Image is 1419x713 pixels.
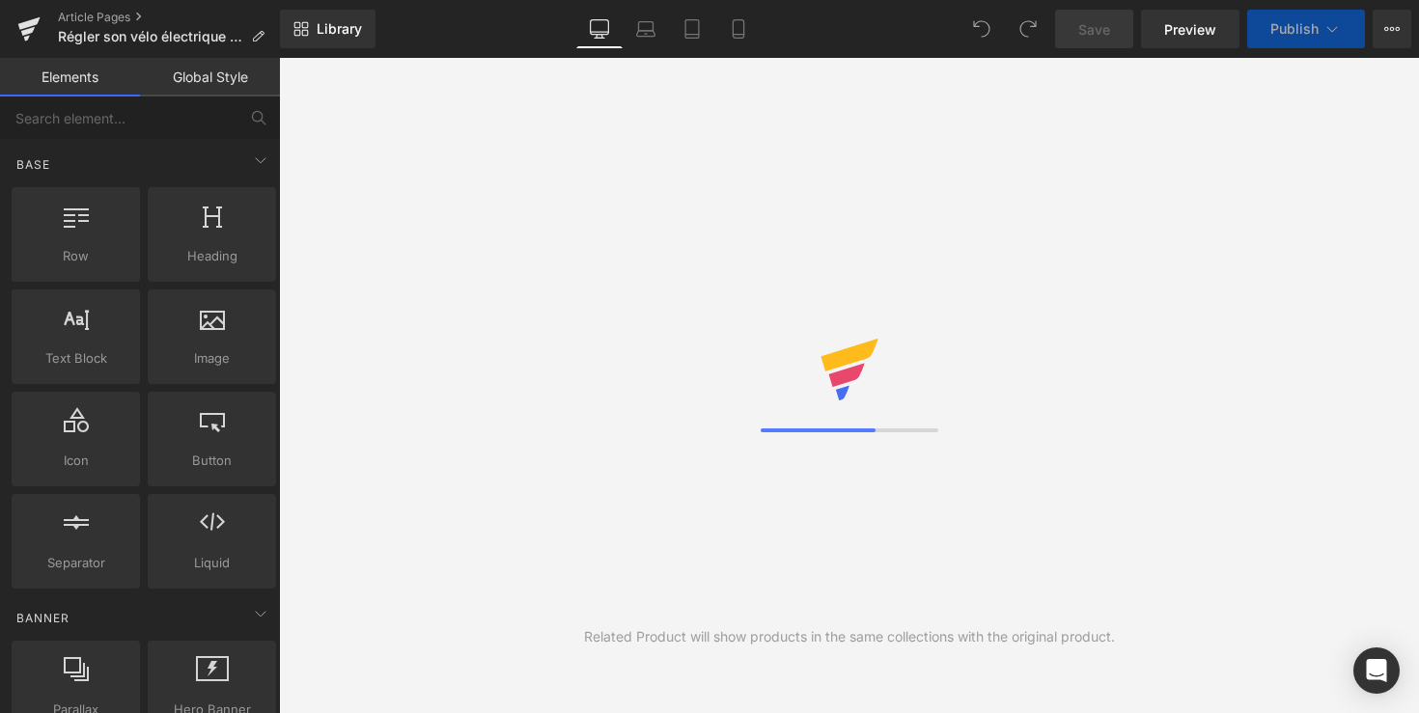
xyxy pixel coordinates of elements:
span: Button [153,451,270,471]
span: Preview [1164,19,1216,40]
span: Publish [1270,21,1319,37]
span: Row [17,246,134,266]
button: Undo [962,10,1001,48]
a: Article Pages [58,10,280,25]
span: Text Block [17,348,134,369]
button: More [1373,10,1411,48]
a: Mobile [715,10,762,48]
a: Laptop [623,10,669,48]
button: Redo [1009,10,1047,48]
span: Heading [153,246,270,266]
a: New Library [280,10,376,48]
span: Library [317,20,362,38]
a: Desktop [576,10,623,48]
span: Separator [17,553,134,573]
span: Save [1078,19,1110,40]
a: Preview [1141,10,1239,48]
span: Image [153,348,270,369]
button: Publish [1247,10,1365,48]
span: Base [14,155,52,174]
span: Liquid [153,553,270,573]
a: Global Style [140,58,280,96]
span: Régler son vélo électrique pour un confort optimal : hauteur du guidon, selle, écran [58,29,243,44]
span: Icon [17,451,134,471]
div: Related Product will show products in the same collections with the original product. [584,626,1115,647]
a: Tablet [669,10,715,48]
div: Open Intercom Messenger [1353,647,1400,694]
span: Banner [14,609,71,627]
